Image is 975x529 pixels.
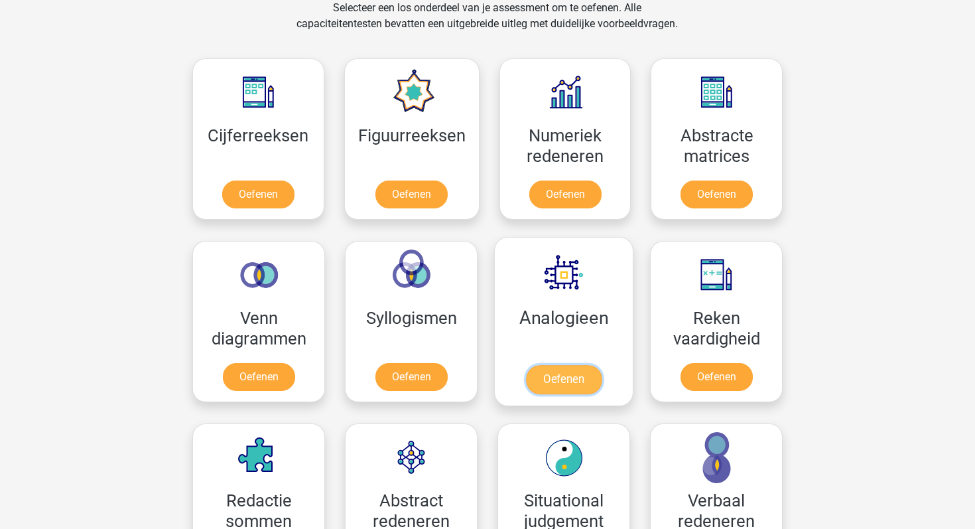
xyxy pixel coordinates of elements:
a: Oefenen [222,181,294,208]
a: Oefenen [681,181,753,208]
a: Oefenen [375,181,448,208]
a: Oefenen [375,363,448,391]
a: Oefenen [681,363,753,391]
a: Oefenen [223,363,295,391]
a: Oefenen [526,365,602,394]
a: Oefenen [529,181,602,208]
